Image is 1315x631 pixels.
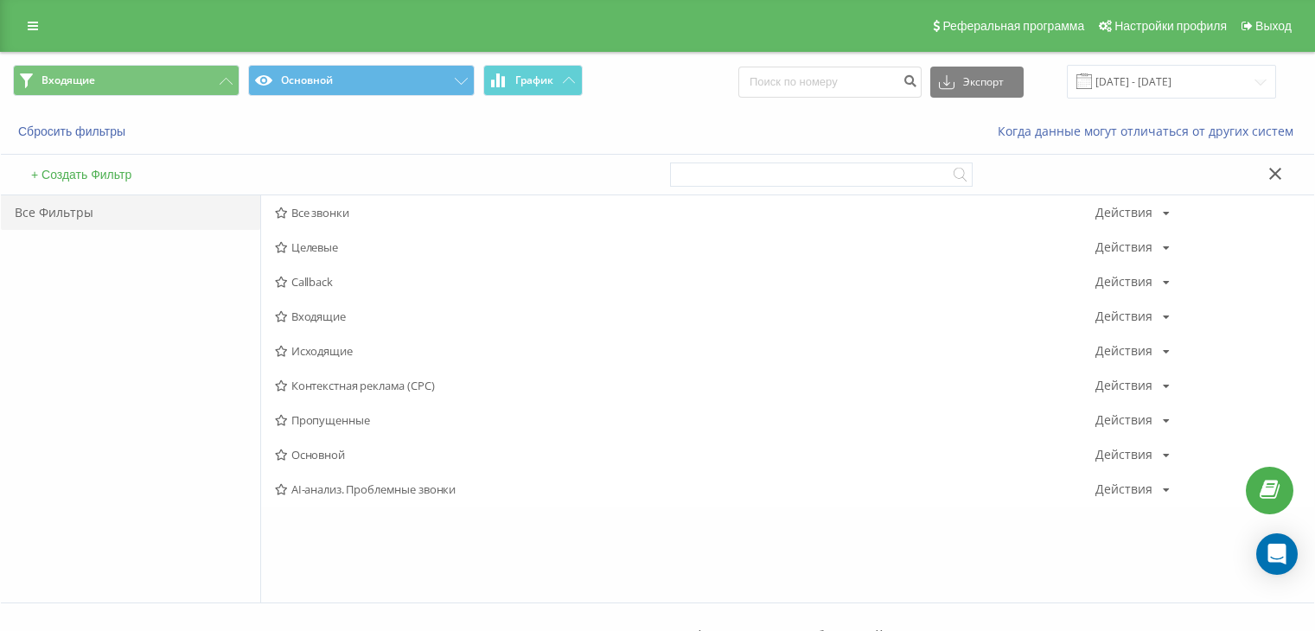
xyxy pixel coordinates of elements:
span: Контекстная реклама (CPC) [275,379,1095,392]
div: Действия [1095,207,1152,219]
button: Экспорт [930,67,1024,98]
button: Основной [248,65,475,96]
div: Open Intercom Messenger [1256,533,1298,575]
button: График [483,65,583,96]
button: Закрыть [1263,166,1288,184]
div: Действия [1095,241,1152,253]
div: Действия [1095,379,1152,392]
span: Целевые [275,241,1095,253]
span: График [515,74,553,86]
div: Действия [1095,345,1152,357]
span: Исходящие [275,345,1095,357]
button: Сбросить фильтры [13,124,134,139]
span: Callback [275,276,1095,288]
div: Действия [1095,414,1152,426]
button: + Создать Фильтр [26,167,137,182]
span: Выход [1255,19,1292,33]
span: AI-анализ. Проблемные звонки [275,483,1095,495]
span: Все звонки [275,207,1095,219]
span: Входящие [275,310,1095,322]
span: Входящие [41,73,95,87]
button: Входящие [13,65,239,96]
div: Действия [1095,310,1152,322]
span: Настройки профиля [1114,19,1227,33]
input: Поиск по номеру [738,67,922,98]
span: Пропущенные [275,414,1095,426]
span: Реферальная программа [942,19,1084,33]
div: Действия [1095,276,1152,288]
span: Основной [275,449,1095,461]
div: Все Фильтры [1,195,260,230]
div: Действия [1095,449,1152,461]
a: Когда данные могут отличаться от других систем [998,123,1302,139]
div: Действия [1095,483,1152,495]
